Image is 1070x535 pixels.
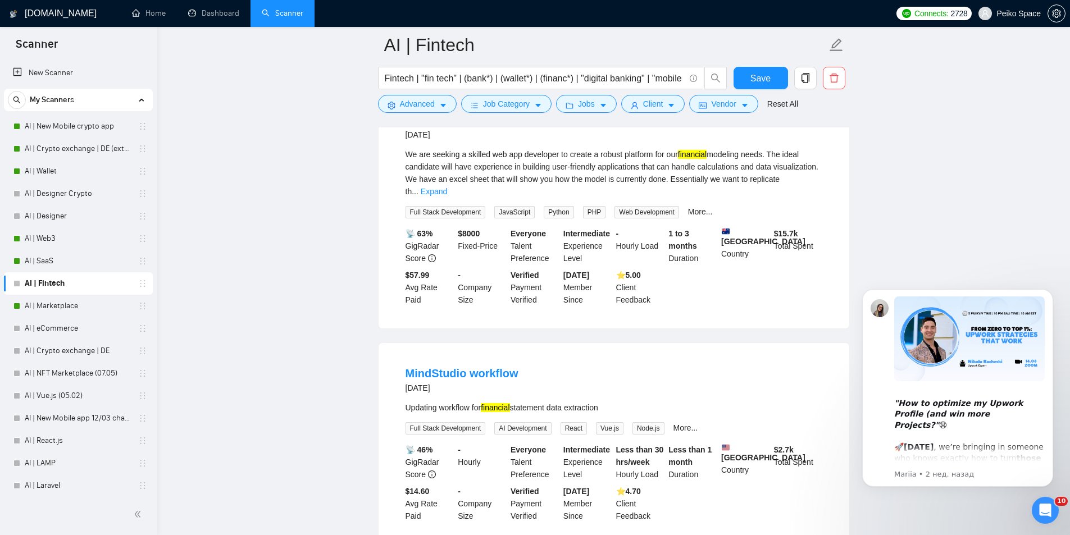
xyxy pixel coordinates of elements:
b: Verified [511,487,539,496]
b: $ 8000 [458,229,480,238]
div: Country [719,443,772,481]
b: - [458,445,461,454]
button: copy [794,67,817,89]
b: Everyone [511,445,546,454]
b: Verified [511,271,539,280]
span: Client [643,98,663,110]
b: 📡 46% [406,445,433,454]
span: Advanced [400,98,435,110]
span: holder [138,301,147,310]
span: holder [138,414,147,423]
span: Job Category [483,98,530,110]
a: AI | Designer Crypto [25,182,131,205]
div: Client Feedback [614,269,667,306]
iframe: Intercom notifications сообщение [845,272,1070,505]
b: [DATE] [563,487,589,496]
span: info-circle [428,470,436,478]
div: Member Since [561,485,614,522]
span: search [8,96,25,104]
button: folderJobscaret-down [556,95,617,113]
span: 2728 [950,7,967,20]
span: holder [138,346,147,355]
div: Country [719,227,772,264]
span: caret-down [667,101,675,109]
span: holder [138,257,147,266]
div: Hourly [456,443,508,481]
a: dashboardDashboard [188,8,239,18]
div: GigRadar Score [403,443,456,481]
a: setting [1048,9,1066,18]
span: idcard [699,101,707,109]
div: Avg Rate Paid [403,269,456,306]
span: Save [750,71,771,85]
b: [GEOGRAPHIC_DATA] [721,227,805,246]
span: ... [412,187,418,196]
span: holder [138,369,147,378]
div: [DATE] [406,128,703,141]
a: New Scanner [13,62,144,84]
span: Full Stack Development [406,422,486,435]
span: holder [138,234,147,243]
div: Talent Preference [508,227,561,264]
div: [DATE] [406,381,518,395]
span: React [561,422,587,435]
span: Vue.js [596,422,623,435]
b: - [458,271,461,280]
span: double-left [134,509,145,520]
mark: financial [678,150,707,159]
button: search [704,67,727,89]
b: $57.99 [406,271,430,280]
div: Duration [666,443,719,481]
span: edit [829,38,844,52]
span: JavaScript [494,206,535,218]
div: Experience Level [561,227,614,264]
button: barsJob Categorycaret-down [461,95,552,113]
div: Duration [666,227,719,264]
span: AI Development [494,422,551,435]
span: holder [138,481,147,490]
span: holder [138,212,147,221]
a: Expand [421,187,447,196]
span: caret-down [534,101,542,109]
b: 1 to 3 months [668,229,697,250]
div: Member Since [561,269,614,306]
span: caret-down [599,101,607,109]
a: More... [688,207,713,216]
span: holder [138,122,147,131]
span: holder [138,459,147,468]
b: $ 15.7k [774,229,798,238]
button: settingAdvancedcaret-down [378,95,457,113]
a: AI | eCommerce [25,317,131,340]
button: delete [823,67,845,89]
div: We are seeking a skilled web app developer to create a robust platform for our modeling needs. Th... [406,148,822,198]
div: Talent Preference [508,443,561,481]
span: holder [138,391,147,400]
span: caret-down [741,101,749,109]
span: bars [471,101,479,109]
b: [DATE] [563,271,589,280]
span: Vendor [711,98,736,110]
span: My Scanners [30,89,74,111]
img: 🇺🇸 [722,443,730,451]
div: Fixed-Price [456,227,508,264]
a: More... [673,423,698,432]
iframe: Intercom live chat [1032,497,1059,524]
input: Scanner name... [384,31,827,59]
img: 🇦🇺 [722,227,730,235]
span: holder [138,189,147,198]
span: PHP [583,206,606,218]
div: Payment Verified [508,485,561,522]
a: MindStudio workflow [406,367,518,379]
span: holder [138,167,147,176]
span: Connects: [914,7,948,20]
img: upwork-logo.png [902,9,911,18]
b: Less than 1 month [668,445,712,467]
a: AI | NFT Marketplace (07.05) [25,362,131,385]
b: - [616,229,619,238]
span: 10 [1055,497,1068,506]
